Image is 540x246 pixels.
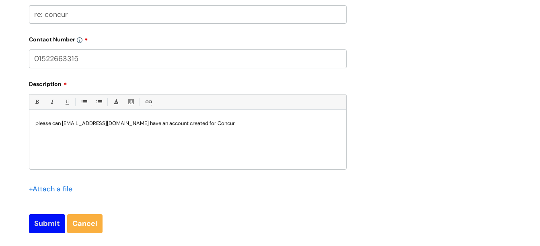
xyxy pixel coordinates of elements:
[29,214,65,233] input: Submit
[47,97,57,107] a: Italic (Ctrl-I)
[67,214,103,233] a: Cancel
[62,97,72,107] a: Underline(Ctrl-U)
[32,97,42,107] a: Bold (Ctrl-B)
[29,78,347,88] label: Description
[29,33,347,43] label: Contact Number
[126,97,136,107] a: Back Color
[77,37,82,43] img: info-icon.svg
[94,97,104,107] a: 1. Ordered List (Ctrl-Shift-8)
[79,97,89,107] a: • Unordered List (Ctrl-Shift-7)
[143,97,153,107] a: Link
[29,182,77,195] div: Attach a file
[35,120,340,127] p: please can [EMAIL_ADDRESS][DOMAIN_NAME] have an account created for Concur
[111,97,121,107] a: Font Color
